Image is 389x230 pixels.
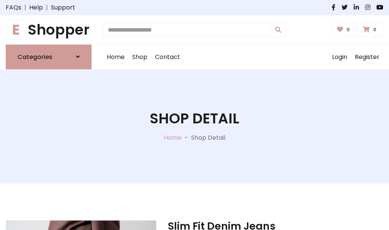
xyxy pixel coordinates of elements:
[6,21,92,38] a: EShopper
[191,133,225,142] p: Shop Detail
[6,19,26,40] span: E
[345,26,352,33] span: 0
[358,22,383,37] a: 0
[182,133,191,142] p: -
[351,45,383,69] a: Register
[29,3,43,12] a: Help
[128,45,151,69] a: Shop
[6,45,92,69] a: Categories
[151,45,184,69] a: Contact
[43,3,51,12] span: |
[150,110,239,127] h1: Shop Detail
[332,22,357,37] a: 0
[51,3,75,12] a: Support
[21,3,29,12] span: |
[6,21,92,38] h1: Shopper
[328,45,351,69] a: Login
[371,26,378,33] span: 0
[103,45,128,69] a: Home
[17,53,52,61] h6: Categories
[164,133,182,142] a: Home
[6,3,21,12] a: FAQs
